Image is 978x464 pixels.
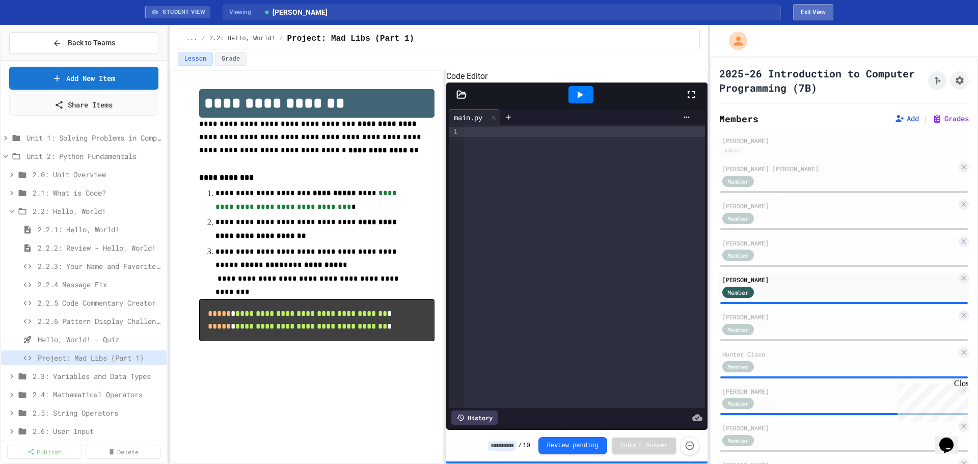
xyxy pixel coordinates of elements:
[33,371,162,381] span: 2.3: Variables and Data Types
[446,70,708,83] h6: Code Editor
[719,112,758,126] h2: Members
[209,35,276,43] span: 2.2: Hello, World!
[201,35,205,43] span: /
[722,164,957,173] div: [PERSON_NAME] [PERSON_NAME]
[727,436,749,445] span: Member
[727,288,749,297] span: Member
[893,379,968,422] iframe: chat widget
[4,4,70,65] div: Chat with us now!Close
[722,349,957,359] div: Hunter Cisco
[722,201,957,210] div: [PERSON_NAME]
[727,251,749,260] span: Member
[38,242,162,253] span: 2.2.2: Review - Hello, World!
[215,52,247,66] button: Grade
[279,35,283,43] span: /
[928,71,946,90] button: Click to see fork details
[950,71,969,90] button: Assignment Settings
[727,362,749,371] span: Member
[727,177,749,186] span: Member
[722,275,957,284] div: [PERSON_NAME]
[38,352,162,363] span: Project: Mad Libs (Part 1)
[451,411,498,425] div: History
[68,38,115,48] span: Back to Teams
[620,442,668,450] span: Submit Answer
[449,127,459,137] div: 1
[263,7,328,18] span: [PERSON_NAME]
[38,279,162,290] span: 2.2.4 Message Fix
[33,169,162,180] span: 2.0: Unit Overview
[9,32,158,54] button: Back to Teams
[26,151,162,161] span: Unit 2: Python Fundamentals
[38,224,162,235] span: 2.2.1: Hello, World!
[722,387,957,396] div: [PERSON_NAME]
[33,187,162,198] span: 2.1: What is Code?
[894,114,919,124] button: Add
[935,423,968,454] iframe: chat widget
[722,146,742,155] div: Admin
[38,297,162,308] span: 2.2.5 Code Commentary Creator
[523,442,530,450] span: 10
[229,8,258,17] span: Viewing
[9,67,158,90] a: Add New Item
[680,436,699,455] button: Force resubmission of student's answer (Admin only)
[793,4,833,20] button: Exit student view
[932,114,969,124] button: Grades
[33,206,162,216] span: 2.2: Hello, World!
[923,113,928,125] span: |
[33,426,162,436] span: 2.6: User Input
[33,407,162,418] span: 2.5: String Operators
[7,445,81,459] a: Publish
[722,312,957,321] div: [PERSON_NAME]
[33,389,162,400] span: 2.4: Mathematical Operators
[287,33,415,45] span: Project: Mad Libs (Part 1)
[38,261,162,271] span: 2.2.3: Your Name and Favorite Movie
[162,8,205,17] span: STUDENT VIEW
[26,132,162,143] span: Unit 1: Solving Problems in Computer Science
[178,52,213,66] button: Lesson
[727,214,749,223] span: Member
[38,316,162,326] span: 2.2.6 Pattern Display Challenge
[9,94,158,116] a: Share Items
[518,442,522,450] span: /
[727,399,749,408] span: Member
[722,238,957,248] div: [PERSON_NAME]
[722,136,966,145] div: [PERSON_NAME]
[727,325,749,334] span: Member
[38,334,162,345] span: Hello, World! - Quiz
[86,445,160,459] a: Delete
[722,423,957,432] div: [PERSON_NAME]
[538,437,607,454] button: Review pending
[718,29,750,52] div: My Account
[612,438,676,454] button: Submit Answer
[449,110,500,125] div: main.py
[449,112,487,123] div: main.py
[719,66,924,95] h1: 2025-26 Introduction to Computer Programming (7B)
[186,35,198,43] span: ...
